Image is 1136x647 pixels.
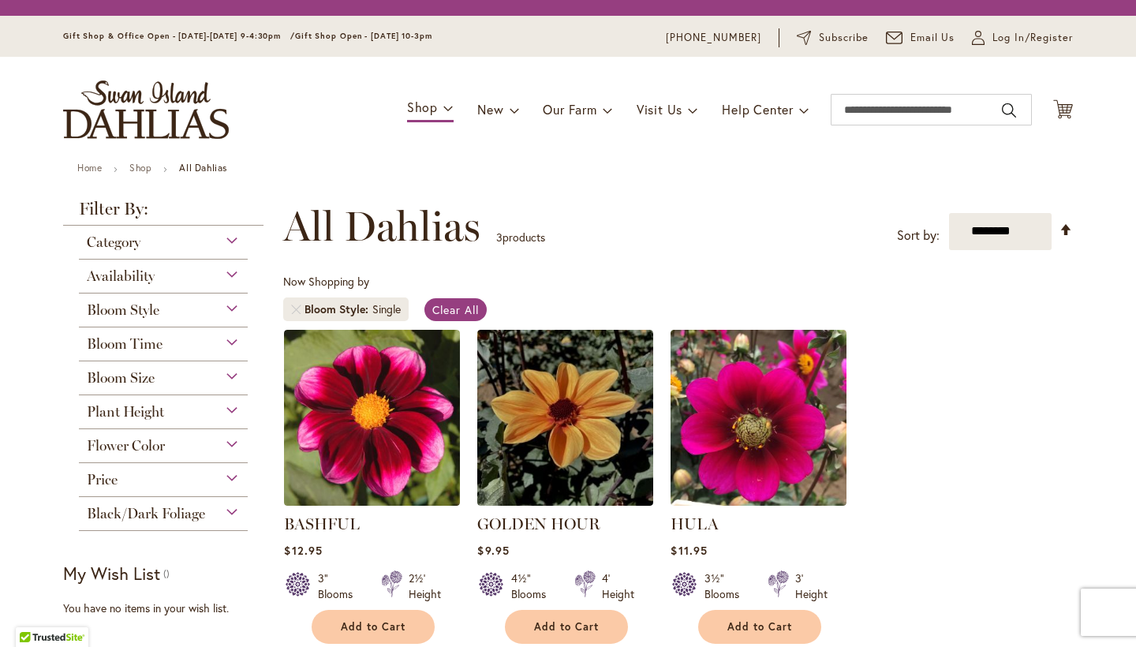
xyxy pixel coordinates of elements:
img: BASHFUL [284,330,460,506]
span: Subscribe [819,30,869,46]
a: Subscribe [797,30,869,46]
a: HULA [671,494,846,509]
span: Email Us [910,30,955,46]
span: Shop [407,99,438,115]
span: All Dahlias [283,203,480,250]
button: Add to Cart [312,610,435,644]
span: Visit Us [637,101,682,118]
strong: My Wish List [63,562,160,585]
span: $9.95 [477,543,509,558]
div: 4' Height [602,570,634,602]
span: Bloom Time [87,335,163,353]
div: 3" Blooms [318,570,362,602]
span: Plant Height [87,403,164,421]
a: Log In/Register [972,30,1073,46]
a: GOLDEN HOUR [477,514,600,533]
a: HULA [671,514,719,533]
span: Add to Cart [341,620,405,634]
a: BASHFUL [284,494,460,509]
div: 4½" Blooms [511,570,555,602]
a: store logo [63,80,229,139]
button: Add to Cart [505,610,628,644]
span: Gift Shop Open - [DATE] 10-3pm [295,31,432,41]
iframe: Launch Accessibility Center [12,591,56,635]
a: Shop [129,162,151,174]
span: New [477,101,503,118]
a: Remove Bloom Style Single [291,305,301,314]
span: Add to Cart [534,620,599,634]
a: [PHONE_NUMBER] [666,30,761,46]
span: $12.95 [284,543,322,558]
label: Sort by: [897,221,940,250]
span: Help Center [722,101,794,118]
span: Bloom Style [87,301,159,319]
span: Gift Shop & Office Open - [DATE]-[DATE] 9-4:30pm / [63,31,295,41]
p: products [496,225,545,250]
span: Category [87,234,140,251]
strong: All Dahlias [179,162,227,174]
span: Flower Color [87,437,165,454]
img: HULA [671,330,846,506]
div: 2½' Height [409,570,441,602]
div: 3' Height [795,570,828,602]
span: $11.95 [671,543,707,558]
button: Search [1002,98,1016,123]
img: Golden Hour [477,330,653,506]
span: Clear All [432,302,479,317]
span: Log In/Register [992,30,1073,46]
span: Bloom Style [305,301,372,317]
span: Price [87,471,118,488]
span: Our Farm [543,101,596,118]
a: Clear All [424,298,487,321]
div: Single [372,301,401,317]
a: Golden Hour [477,494,653,509]
span: Availability [87,267,155,285]
span: Now Shopping by [283,274,369,289]
a: BASHFUL [284,514,360,533]
span: Bloom Size [87,369,155,387]
span: Add to Cart [727,620,792,634]
strong: Filter By: [63,200,263,226]
div: You have no items in your wish list. [63,600,274,616]
span: Black/Dark Foliage [87,505,205,522]
div: 3½" Blooms [704,570,749,602]
button: Add to Cart [698,610,821,644]
a: Home [77,162,102,174]
span: 3 [496,230,503,245]
a: Email Us [886,30,955,46]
